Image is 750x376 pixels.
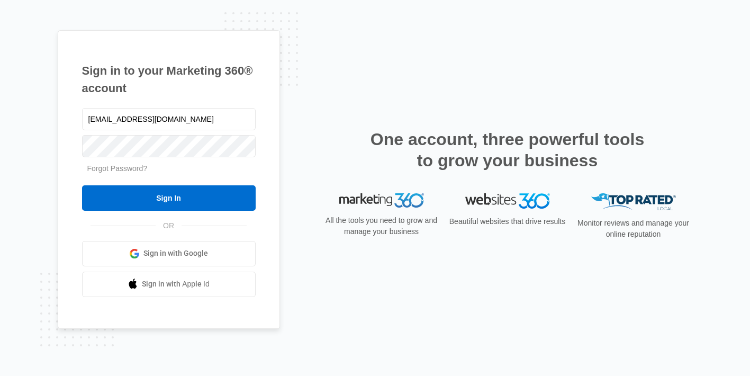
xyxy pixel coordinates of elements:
img: Top Rated Local [591,193,676,211]
img: tab_keywords_by_traffic_grey.svg [105,61,114,70]
div: Domain: [DOMAIN_NAME] [28,28,116,36]
span: Sign in with Google [143,248,208,259]
a: Sign in with Apple Id [82,272,256,297]
div: Domain Overview [40,62,95,69]
img: website_grey.svg [17,28,25,36]
div: Keywords by Traffic [117,62,178,69]
img: logo_orange.svg [17,17,25,25]
h2: One account, three powerful tools to grow your business [367,129,648,171]
div: v 4.0.25 [30,17,52,25]
h1: Sign in to your Marketing 360® account [82,62,256,97]
span: OR [156,220,182,231]
img: Websites 360 [465,193,550,209]
img: tab_domain_overview_orange.svg [29,61,37,70]
span: Sign in with Apple Id [142,279,210,290]
input: Email [82,108,256,130]
img: Marketing 360 [339,193,424,208]
p: Monitor reviews and manage your online reputation [574,218,693,240]
a: Forgot Password? [87,164,148,173]
input: Sign In [82,185,256,211]
a: Sign in with Google [82,241,256,266]
p: All the tools you need to grow and manage your business [322,215,441,237]
p: Beautiful websites that drive results [448,216,567,227]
